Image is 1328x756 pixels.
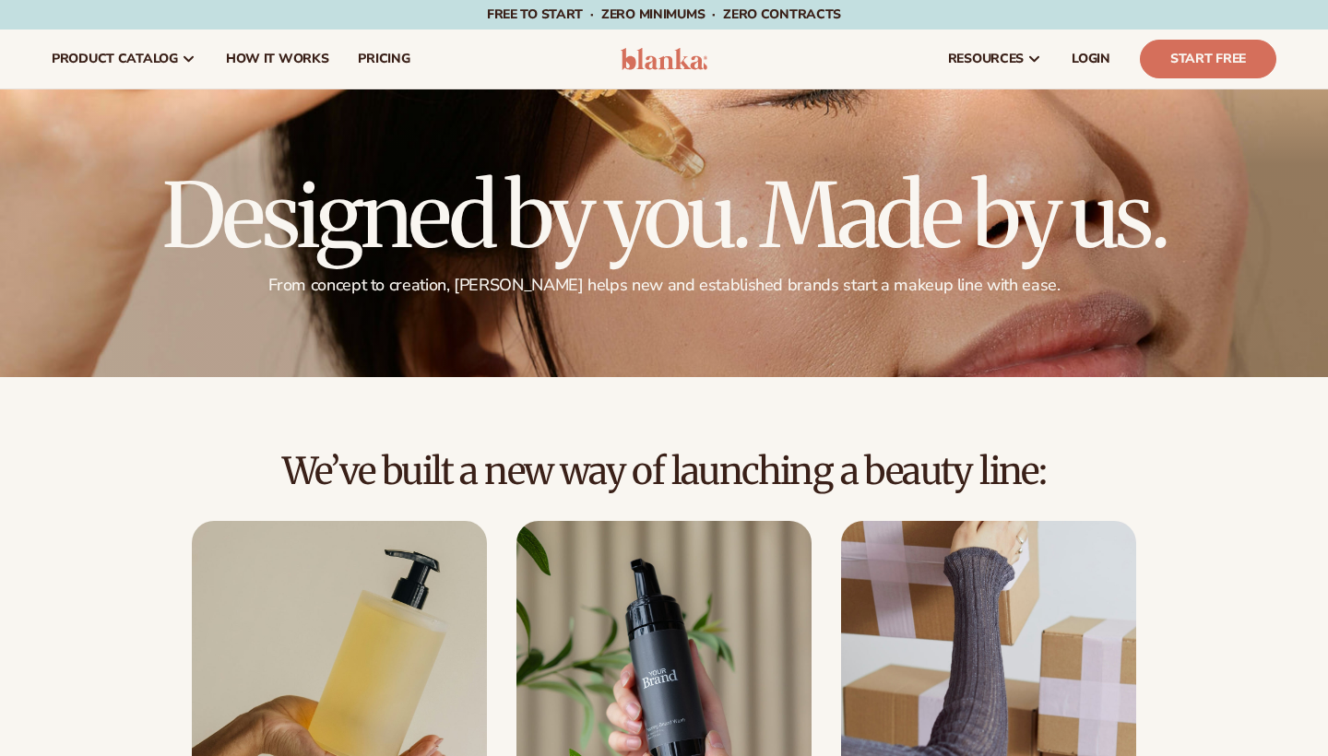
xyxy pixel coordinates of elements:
span: LOGIN [1072,52,1110,66]
a: product catalog [37,30,211,89]
a: LOGIN [1057,30,1125,89]
a: pricing [343,30,424,89]
span: How It Works [226,52,329,66]
span: Free to start · ZERO minimums · ZERO contracts [487,6,841,23]
a: How It Works [211,30,344,89]
span: pricing [358,52,409,66]
h1: Designed by you. Made by us. [52,171,1276,260]
p: From concept to creation, [PERSON_NAME] helps new and established brands start a makeup line with... [52,275,1276,296]
img: logo [621,48,708,70]
a: resources [933,30,1057,89]
span: resources [948,52,1024,66]
span: product catalog [52,52,178,66]
h2: We’ve built a new way of launching a beauty line: [52,451,1276,491]
a: Start Free [1140,40,1276,78]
